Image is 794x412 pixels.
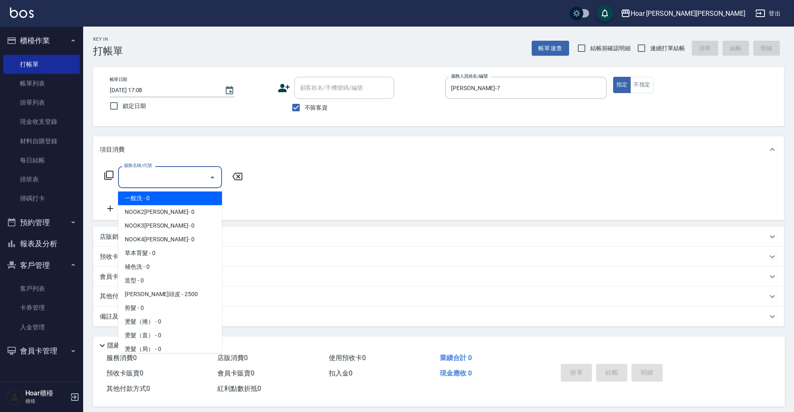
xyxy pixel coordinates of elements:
span: 一般洗 - 0 [118,191,222,205]
span: 造型 - 0 [118,274,222,287]
p: 項目消費 [100,145,125,154]
span: 服務消費 0 [106,354,137,362]
p: 會員卡銷售 [100,272,131,281]
p: 其他付款方式 [100,292,141,301]
button: 登出 [752,6,784,21]
span: 扣入金 0 [329,369,353,377]
button: 客戶管理 [3,255,80,276]
span: 鎖定日期 [123,102,146,110]
img: Person [7,389,23,405]
div: 項目消費 [93,136,784,163]
span: [PERSON_NAME]頭皮 - 2500 [118,287,222,301]
span: 燙髮（捲） - 0 [118,315,222,329]
span: 燙髮（局） - 0 [118,342,222,356]
span: 其他付款方式 0 [106,385,150,392]
a: 排班表 [3,170,80,189]
span: 補色洗 - 0 [118,260,222,274]
span: NOOK4[PERSON_NAME]- 0 [118,233,222,246]
button: 櫃檯作業 [3,30,80,51]
p: 隱藏業績明細 [107,341,145,350]
p: 店販銷售 [100,233,125,241]
button: 會員卡管理 [3,340,80,362]
a: 入金管理 [3,318,80,337]
span: 連續打單結帳 [650,44,685,53]
span: 現金應收 0 [440,369,472,377]
img: Logo [10,7,34,18]
span: 預收卡販賣 0 [106,369,143,377]
div: 會員卡銷售 [93,267,784,287]
a: 材料自購登錄 [3,132,80,151]
a: 掛單列表 [3,93,80,112]
h5: Hoar櫃檯 [25,389,68,397]
button: Hoar [PERSON_NAME][PERSON_NAME] [617,5,749,22]
input: YYYY/MM/DD hh:mm [110,83,216,97]
span: 店販消費 0 [217,354,248,362]
a: 帳單列表 [3,74,80,93]
button: Choose date, selected date is 2025-09-07 [219,81,239,101]
div: 其他付款方式 [93,287,784,307]
button: 報表及分析 [3,233,80,255]
a: 卡券管理 [3,298,80,317]
span: NOOK2[PERSON_NAME]- 0 [118,205,222,219]
span: 剪髮 - 0 [118,301,222,315]
button: save [597,5,613,22]
button: 指定 [613,77,631,93]
span: 會員卡販賣 0 [217,369,254,377]
div: 店販銷售 [93,227,784,247]
span: NOOK3[PERSON_NAME]- 0 [118,219,222,233]
h3: 打帳單 [93,45,123,57]
p: 備註及來源 [100,312,131,321]
span: 使用預收卡 0 [329,354,366,362]
button: 不指定 [630,77,653,93]
div: Hoar [PERSON_NAME][PERSON_NAME] [631,8,745,19]
a: 掃碼打卡 [3,189,80,208]
label: 服務人員姓名/編號 [451,73,488,79]
div: 預收卡販賣 [93,247,784,267]
p: 預收卡販賣 [100,253,131,261]
button: Close [206,171,219,184]
span: 燙髮（直） - 0 [118,329,222,342]
span: 業績合計 0 [440,354,472,362]
a: 客戶列表 [3,279,80,298]
span: 草本育髮 - 0 [118,246,222,260]
div: 備註及來源 [93,307,784,326]
h2: Key In [93,37,123,42]
button: 帳單速查 [532,41,569,56]
label: 帳單日期 [110,76,127,83]
a: 現金收支登錄 [3,112,80,131]
button: 預約管理 [3,212,80,233]
span: 結帳前確認明細 [590,44,631,53]
a: 打帳單 [3,55,80,74]
a: 每日結帳 [3,151,80,170]
p: 櫃檯 [25,397,68,405]
span: 不留客資 [305,103,328,112]
span: 紅利點數折抵 0 [217,385,261,392]
label: 服務名稱/代號 [124,162,152,169]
